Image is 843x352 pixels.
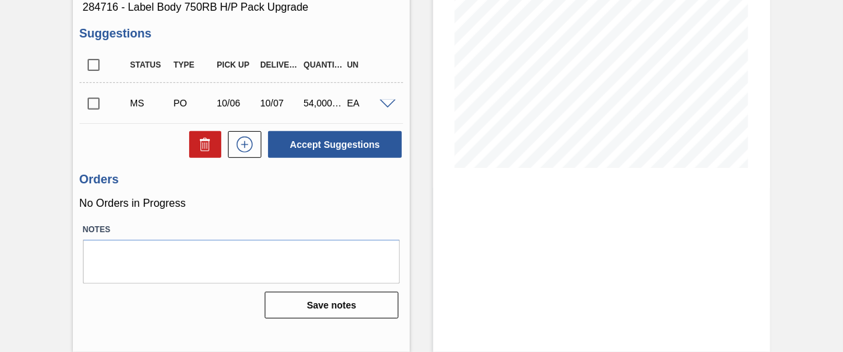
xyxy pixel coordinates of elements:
label: Notes [83,220,400,240]
div: EA [344,98,390,108]
div: Delete Suggestions [183,131,221,158]
div: Type [170,60,217,70]
h3: Orders [80,173,403,187]
div: Purchase order [170,98,217,108]
div: 10/06/2025 [213,98,259,108]
div: Accept Suggestions [261,130,403,159]
button: Accept Suggestions [268,131,402,158]
div: 10/07/2025 [257,98,303,108]
div: 54,000,000,000.000 [300,98,346,108]
div: Status [127,60,173,70]
p: No Orders in Progress [80,197,403,209]
div: New suggestion [221,131,261,158]
div: Pick up [213,60,259,70]
div: Quantity [300,60,346,70]
span: 284716 - Label Body 750RB H/P Pack Upgrade [83,1,400,13]
div: Manual Suggestion [127,98,173,108]
h3: Suggestions [80,27,403,41]
button: Save notes [265,292,398,319]
div: Delivery [257,60,303,70]
div: UN [344,60,390,70]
